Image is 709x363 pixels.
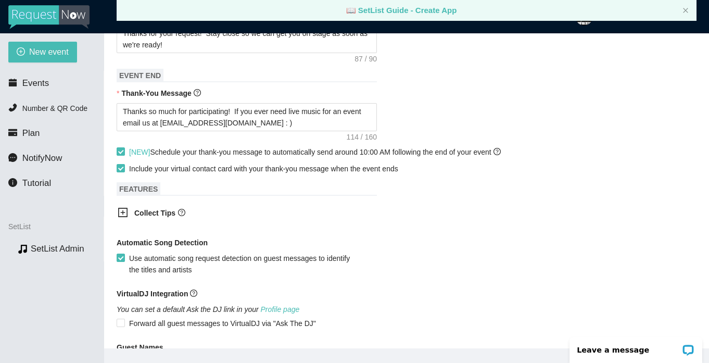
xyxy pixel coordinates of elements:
[117,290,188,298] b: VirtualDJ Integration
[117,343,163,352] b: Guest Names
[17,47,25,57] span: plus-circle
[346,6,457,15] a: laptop SetList Guide - Create App
[117,103,377,131] textarea: Thanks so much for participating! If you ever need live music for an event email us at [EMAIL_ADD...
[682,7,689,14] button: close
[8,103,17,112] span: phone
[117,237,208,248] b: Automatic Song Detection
[117,305,299,314] i: You can set a default Ask the DJ link in your
[117,25,377,53] textarea: Thanks for your request! Stay close so we can get you on stage as soon as we're ready!
[22,104,87,112] span: Number & QR Code
[8,5,90,29] img: RequestNow
[194,89,201,96] span: question-circle
[8,42,77,62] button: plus-circleNew event
[134,209,175,217] b: Collect Tips
[129,148,150,156] span: [NEW]
[22,78,49,88] span: Events
[346,6,356,15] span: laptop
[118,207,128,218] span: plus-square
[129,165,398,173] span: Include your virtual contact card with your thank-you message when the event ends
[22,153,62,163] span: NotifyNow
[190,290,197,297] span: question-circle
[8,78,17,87] span: calendar
[178,209,185,216] span: question-circle
[125,318,320,329] span: Forward all guest messages to VirtualDJ via "Ask The DJ"
[109,201,370,227] div: Collect Tipsquestion-circle
[125,253,358,276] span: Use automatic song request detection on guest messages to identify the titles and artists
[117,69,163,82] span: EVENT END
[129,148,501,156] span: Schedule your thank-you message to automatically send around 10:00 AM following the end of your e...
[563,330,709,363] iframe: LiveChat chat widget
[8,128,17,137] span: credit-card
[117,182,160,196] span: FEATURES
[261,305,300,314] a: Profile page
[31,244,84,254] a: SetList Admin
[22,128,40,138] span: Plan
[121,89,191,97] b: Thank-You Message
[8,178,17,187] span: info-circle
[493,148,501,155] span: question-circle
[29,45,69,58] span: New event
[8,153,17,162] span: message
[22,178,51,188] span: Tutorial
